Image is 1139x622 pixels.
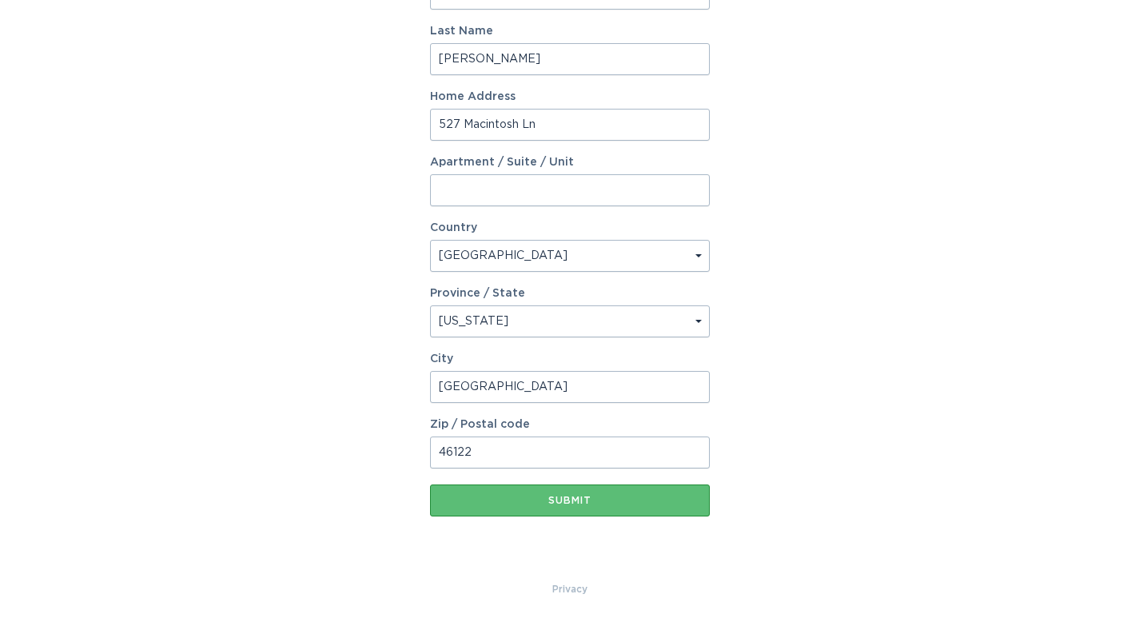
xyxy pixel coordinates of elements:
div: Submit [438,496,702,505]
a: Privacy Policy & Terms of Use [552,580,587,598]
label: Country [430,222,477,233]
label: Home Address [430,91,710,102]
label: Apartment / Suite / Unit [430,157,710,168]
label: City [430,353,710,365]
label: Province / State [430,288,525,299]
button: Submit [430,484,710,516]
label: Zip / Postal code [430,419,710,430]
label: Last Name [430,26,710,37]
